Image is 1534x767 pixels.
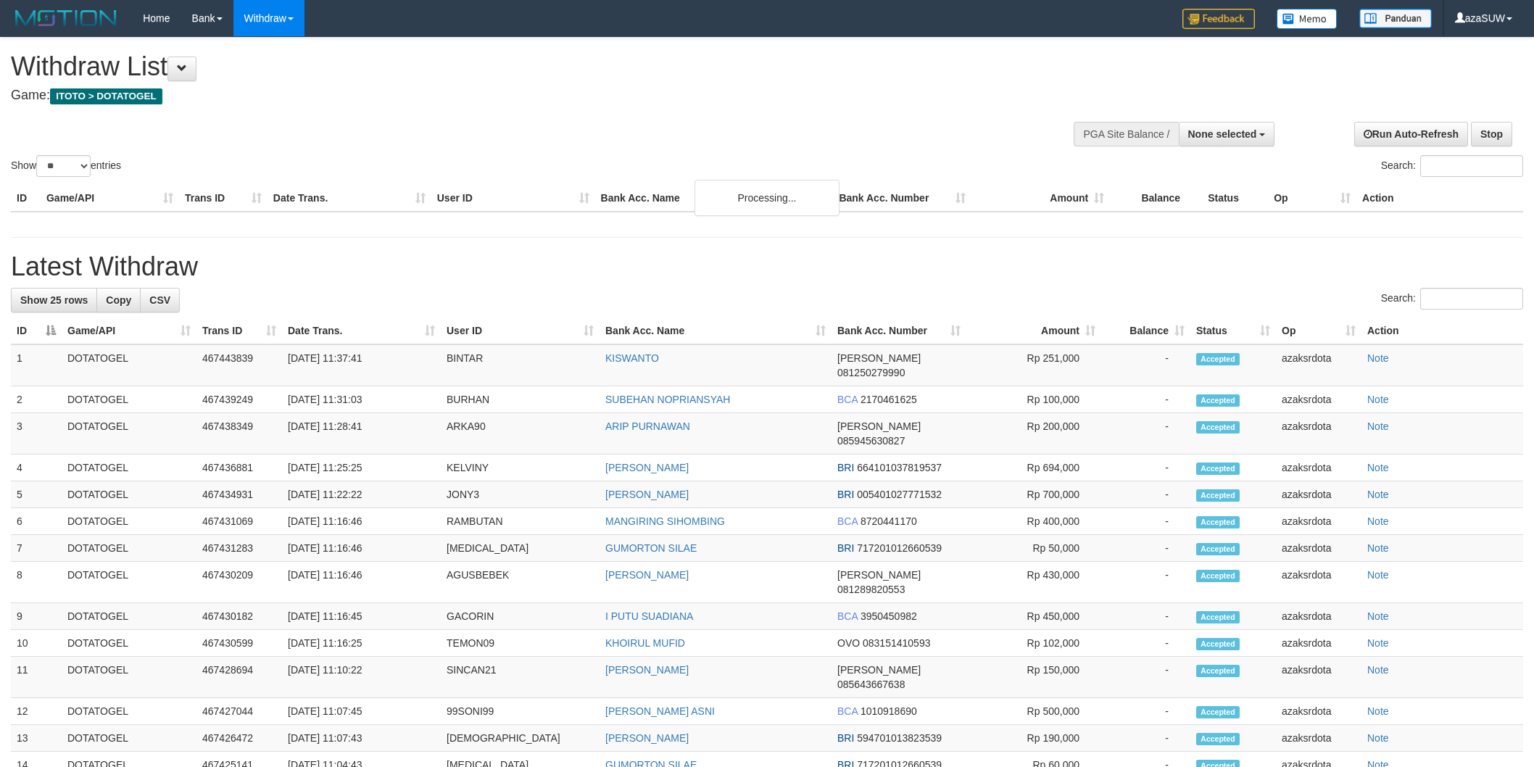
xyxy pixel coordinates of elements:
[282,386,441,413] td: [DATE] 11:31:03
[833,185,971,212] th: Bank Acc. Number
[20,294,88,306] span: Show 25 rows
[1276,725,1361,752] td: azaksrdota
[11,455,62,481] td: 4
[832,318,966,344] th: Bank Acc. Number: activate to sort column ascending
[1110,185,1202,212] th: Balance
[441,603,600,630] td: GACORIN
[1367,637,1389,649] a: Note
[966,725,1101,752] td: Rp 190,000
[861,394,917,405] span: Copy 2170461625 to clipboard
[441,508,600,535] td: RAMBUTAN
[966,413,1101,455] td: Rp 200,000
[857,462,942,473] span: Copy 664101037819537 to clipboard
[857,542,942,554] span: Copy 717201012660539 to clipboard
[106,294,131,306] span: Copy
[837,664,921,676] span: [PERSON_NAME]
[11,185,41,212] th: ID
[1367,610,1389,622] a: Note
[62,562,196,603] td: DOTATOGEL
[196,657,282,698] td: 467428694
[441,344,600,386] td: BINTAR
[196,562,282,603] td: 467430209
[282,508,441,535] td: [DATE] 11:16:46
[837,462,854,473] span: BRI
[595,185,834,212] th: Bank Acc. Name
[861,705,917,717] span: Copy 1010918690 to clipboard
[1101,508,1190,535] td: -
[196,386,282,413] td: 467439249
[1276,386,1361,413] td: azaksrdota
[441,657,600,698] td: SINCAN21
[605,352,659,364] a: KISWANTO
[837,420,921,432] span: [PERSON_NAME]
[441,562,600,603] td: AGUSBEBEK
[1101,603,1190,630] td: -
[196,603,282,630] td: 467430182
[11,252,1523,281] h1: Latest Withdraw
[62,535,196,562] td: DOTATOGEL
[11,535,62,562] td: 7
[971,185,1110,212] th: Amount
[605,462,689,473] a: [PERSON_NAME]
[966,508,1101,535] td: Rp 400,000
[62,344,196,386] td: DOTATOGEL
[1359,9,1432,28] img: panduan.png
[1101,413,1190,455] td: -
[282,535,441,562] td: [DATE] 11:16:46
[282,698,441,725] td: [DATE] 11:07:45
[11,386,62,413] td: 2
[1276,657,1361,698] td: azaksrdota
[1367,542,1389,554] a: Note
[62,413,196,455] td: DOTATOGEL
[441,698,600,725] td: 99SONI99
[1101,725,1190,752] td: -
[1179,122,1275,146] button: None selected
[11,413,62,455] td: 3
[196,455,282,481] td: 467436881
[966,344,1101,386] td: Rp 251,000
[1101,386,1190,413] td: -
[966,698,1101,725] td: Rp 500,000
[966,535,1101,562] td: Rp 50,000
[1276,318,1361,344] th: Op: activate to sort column ascending
[1101,535,1190,562] td: -
[62,386,196,413] td: DOTATOGEL
[441,725,600,752] td: [DEMOGRAPHIC_DATA]
[1196,353,1240,365] span: Accepted
[179,185,268,212] th: Trans ID
[966,657,1101,698] td: Rp 150,000
[11,344,62,386] td: 1
[1276,455,1361,481] td: azaksrdota
[1196,394,1240,407] span: Accepted
[1367,394,1389,405] a: Note
[1276,344,1361,386] td: azaksrdota
[282,562,441,603] td: [DATE] 11:16:46
[1196,611,1240,623] span: Accepted
[441,413,600,455] td: ARKA90
[1471,122,1512,146] a: Stop
[1420,288,1523,310] input: Search:
[966,603,1101,630] td: Rp 450,000
[837,732,854,744] span: BRI
[837,352,921,364] span: [PERSON_NAME]
[1367,462,1389,473] a: Note
[1182,9,1255,29] img: Feedback.jpg
[1381,155,1523,177] label: Search:
[11,562,62,603] td: 8
[605,569,689,581] a: [PERSON_NAME]
[196,344,282,386] td: 467443839
[1190,318,1276,344] th: Status: activate to sort column ascending
[605,637,685,649] a: KHOIRUL MUFID
[1367,515,1389,527] a: Note
[837,610,858,622] span: BCA
[1276,603,1361,630] td: azaksrdota
[1196,489,1240,502] span: Accepted
[268,185,431,212] th: Date Trans.
[1196,638,1240,650] span: Accepted
[11,7,121,29] img: MOTION_logo.png
[11,155,121,177] label: Show entries
[966,386,1101,413] td: Rp 100,000
[196,698,282,725] td: 467427044
[837,394,858,405] span: BCA
[11,698,62,725] td: 12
